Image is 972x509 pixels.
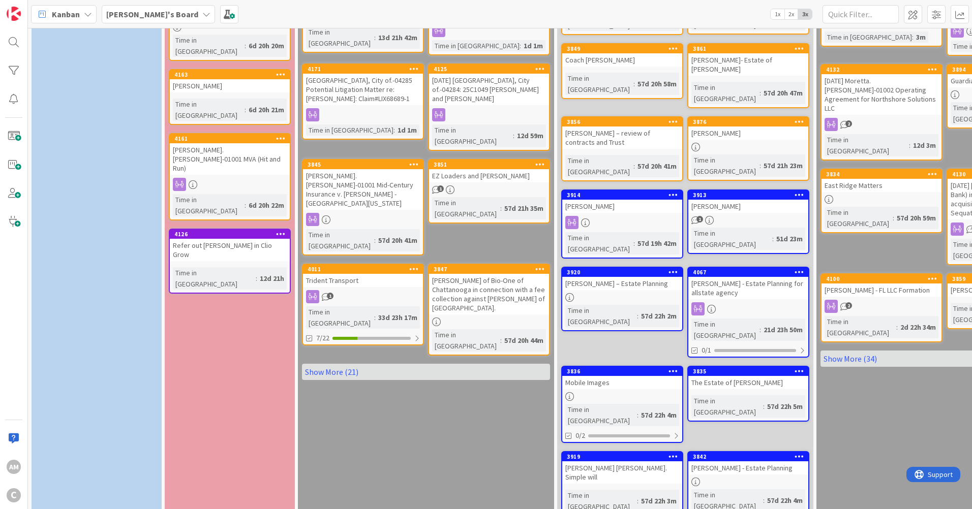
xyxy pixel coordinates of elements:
[246,40,287,51] div: 6d 20h 20m
[562,452,682,484] div: 3919[PERSON_NAME] [PERSON_NAME]. Simple will
[562,461,682,484] div: [PERSON_NAME] [PERSON_NAME]. Simple will
[562,367,682,389] div: 3836Mobile Images
[914,31,928,43] div: 3m
[822,65,941,115] div: 4132[DATE] Moretta.[PERSON_NAME]-01002 Operating Agreement for Northshore Solutions LLC
[691,395,763,418] div: Time in [GEOGRAPHIC_DATA]
[822,65,941,74] div: 4132
[429,160,549,182] div: 3851EZ Loaders and [PERSON_NAME]
[688,461,808,474] div: [PERSON_NAME] - Estate Planning
[822,274,941,297] div: 4100[PERSON_NAME] - FL LLC Formation
[429,265,549,314] div: 3847[PERSON_NAME] of Bio-One of Chattanooga in connection with a fee collection against [PERSON_N...
[825,134,909,156] div: Time in [GEOGRAPHIC_DATA]
[302,364,550,380] a: Show More (21)
[562,277,682,290] div: [PERSON_NAME] – Estate Planning
[561,366,683,443] a: 3836Mobile ImagesTime in [GEOGRAPHIC_DATA]:57d 22h 4m0/2
[760,87,761,99] span: :
[562,117,682,149] div: 3856[PERSON_NAME] – review of contracts and Trust
[561,267,683,331] a: 3920[PERSON_NAME] – Estate PlanningTime in [GEOGRAPHIC_DATA]:57d 22h 2m
[693,368,808,375] div: 3835
[170,143,290,175] div: [PERSON_NAME].[PERSON_NAME]-01001 MVA (Hit and Run)
[374,235,376,246] span: :
[567,453,682,460] div: 3919
[825,31,912,43] div: Time in [GEOGRAPHIC_DATA]
[565,232,633,254] div: Time in [GEOGRAPHIC_DATA]
[691,228,772,250] div: Time in [GEOGRAPHIC_DATA]
[173,99,245,121] div: Time in [GEOGRAPHIC_DATA]
[316,333,329,343] span: 7/22
[909,140,910,151] span: :
[765,495,805,506] div: 57d 22h 4m
[174,231,290,238] div: 4126
[521,40,545,51] div: 1d 1m
[637,310,639,322] span: :
[21,2,46,14] span: Support
[174,71,290,78] div: 4163
[691,154,760,177] div: Time in [GEOGRAPHIC_DATA]
[822,179,941,192] div: East Ridge Matters
[306,306,374,329] div: Time in [GEOGRAPHIC_DATA]
[170,70,290,92] div: 4163[PERSON_NAME]
[562,117,682,126] div: 3856
[688,126,808,140] div: [PERSON_NAME]
[502,335,546,346] div: 57d 20h 44m
[688,117,808,140] div: 3876[PERSON_NAME]
[302,159,424,256] a: 3845[PERSON_NAME].[PERSON_NAME]-01001 Mid-Century Insurance v. [PERSON_NAME] - [GEOGRAPHIC_DATA][...
[429,160,549,169] div: 3851
[635,78,679,89] div: 57d 20h 58m
[693,118,808,125] div: 3876
[688,190,808,213] div: 3913[PERSON_NAME]
[688,117,808,126] div: 3876
[429,274,549,314] div: [PERSON_NAME] of Bio-One of Chattanooga in connection with a fee collection against [PERSON_NAME]...
[513,130,514,141] span: :
[688,367,808,376] div: 3835
[688,53,808,76] div: [PERSON_NAME]- Estate of [PERSON_NAME]
[256,273,257,284] span: :
[845,120,852,127] span: 2
[639,310,679,322] div: 57d 22h 2m
[303,274,423,287] div: Trident Transport
[429,74,549,105] div: [DATE] [GEOGRAPHIC_DATA], City of.-04284: 25C1049 [PERSON_NAME] and [PERSON_NAME]
[688,268,808,277] div: 4067
[702,345,711,356] span: 0/1
[245,40,246,51] span: :
[562,53,682,67] div: Coach [PERSON_NAME]
[432,329,500,352] div: Time in [GEOGRAPHIC_DATA]
[170,79,290,92] div: [PERSON_NAME]
[562,200,682,213] div: [PERSON_NAME]
[562,190,682,213] div: 3914[PERSON_NAME]
[637,409,639,421] span: :
[562,367,682,376] div: 3836
[688,190,808,200] div: 3913
[7,7,21,21] img: Visit kanbanzone.com
[169,229,291,294] a: 4126Refer out [PERSON_NAME] in Clio GrowTime in [GEOGRAPHIC_DATA]:12d 21h
[688,44,808,53] div: 3861
[246,104,287,115] div: 6d 20h 21m
[169,133,291,220] a: 4161[PERSON_NAME].[PERSON_NAME]-01001 MVA (Hit and Run)Time in [GEOGRAPHIC_DATA]:6d 20h 22m
[562,376,682,389] div: Mobile Images
[257,273,287,284] div: 12d 21h
[696,216,703,222] span: 1
[308,66,423,73] div: 4171
[434,161,549,168] div: 3851
[7,460,21,474] div: AM
[561,43,683,99] a: 3849Coach [PERSON_NAME]Time in [GEOGRAPHIC_DATA]:57d 20h 58m
[376,32,420,43] div: 13d 21h 42m
[772,233,774,244] span: :
[635,161,679,172] div: 57d 20h 41m
[688,376,808,389] div: The Estate of [PERSON_NAME]
[376,312,420,323] div: 33d 23h 17m
[763,495,765,506] span: :
[565,73,633,95] div: Time in [GEOGRAPHIC_DATA]
[845,302,852,309] span: 2
[173,35,245,57] div: Time in [GEOGRAPHIC_DATA]
[821,169,943,233] a: 3834East Ridge MattersTime in [GEOGRAPHIC_DATA]:57d 20h 59m
[693,45,808,52] div: 3861
[687,267,809,358] a: 4067[PERSON_NAME] - Estate Planning for allstate agencyTime in [GEOGRAPHIC_DATA]:21d 23h 50m0/1
[688,268,808,299] div: 4067[PERSON_NAME] - Estate Planning for allstate agency
[374,32,376,43] span: :
[306,26,374,49] div: Time in [GEOGRAPHIC_DATA]
[432,197,500,219] div: Time in [GEOGRAPHIC_DATA]
[894,212,938,224] div: 57d 20h 59m
[434,66,549,73] div: 4125
[327,293,333,299] span: 1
